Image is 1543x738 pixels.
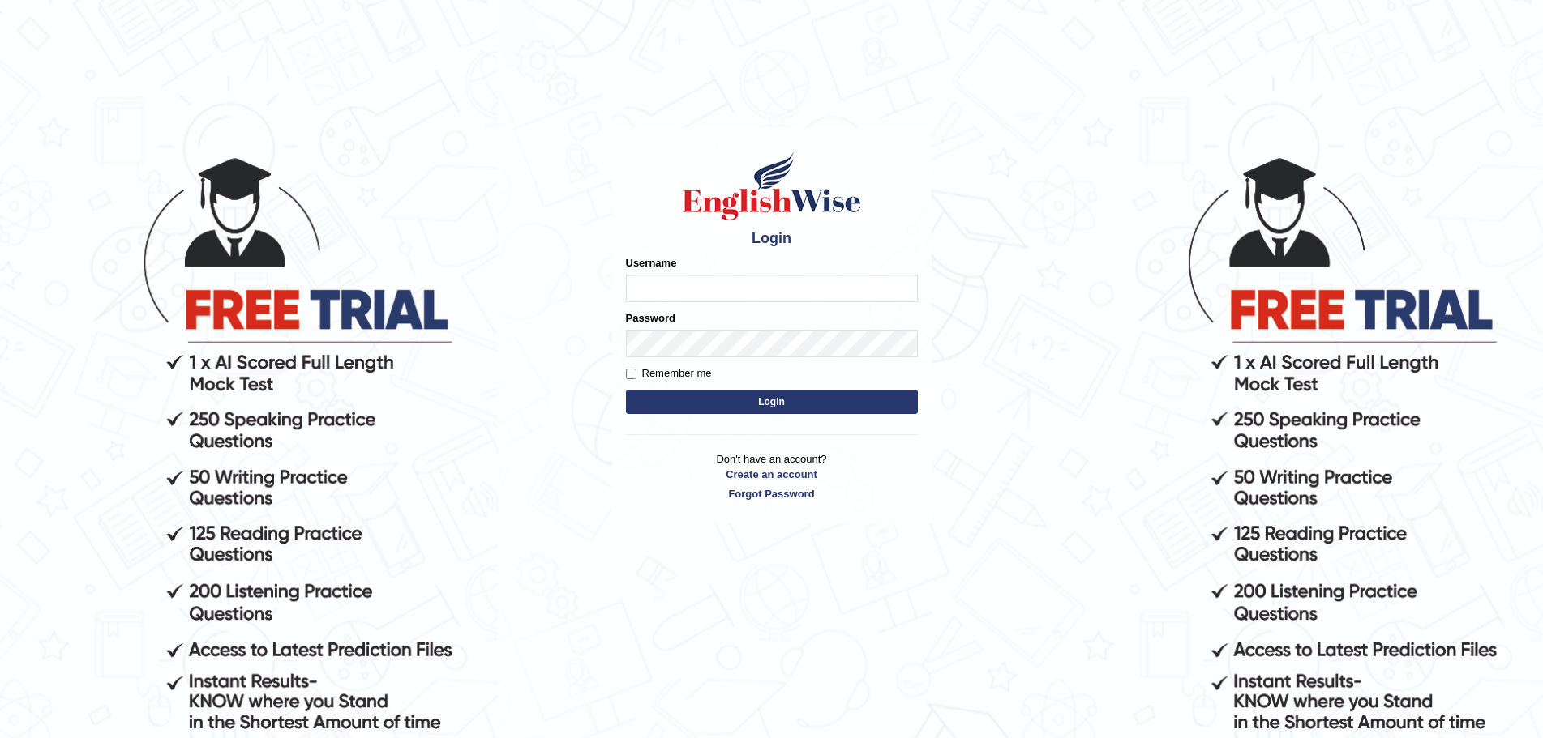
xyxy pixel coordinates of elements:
img: Logo of English Wise sign in for intelligent practice with AI [679,150,864,223]
button: Login [626,390,918,414]
a: Create an account [626,467,918,482]
label: Remember me [626,365,712,382]
a: Forgot Password [626,486,918,501]
label: Password [626,310,675,326]
input: Remember me [626,369,636,379]
h4: Login [626,231,918,247]
p: Don't have an account? [626,451,918,501]
label: Username [626,255,677,271]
